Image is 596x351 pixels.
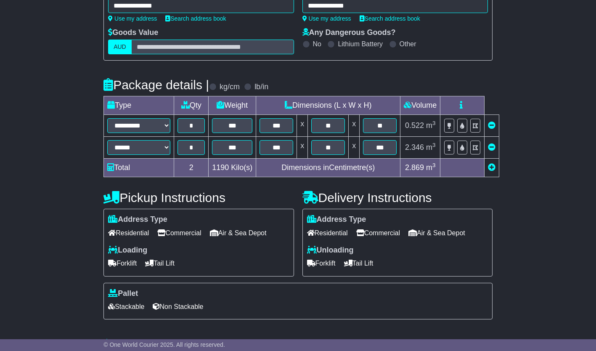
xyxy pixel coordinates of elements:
[108,257,137,270] span: Forklift
[209,159,256,177] td: Kilo(s)
[256,96,400,115] td: Dimensions (L x W x H)
[145,257,175,270] span: Tail Lift
[104,159,174,177] td: Total
[103,191,294,205] h4: Pickup Instructions
[405,121,424,130] span: 0.522
[344,257,373,270] span: Tail Lift
[108,300,144,313] span: Stackable
[426,143,436,152] span: m
[256,159,400,177] td: Dimensions in Centimetre(s)
[103,78,209,92] h4: Package details |
[108,28,158,37] label: Goods Value
[108,215,167,224] label: Address Type
[432,142,436,148] sup: 3
[356,226,400,239] span: Commercial
[297,137,308,159] td: x
[400,96,440,115] td: Volume
[432,120,436,126] sup: 3
[426,163,436,172] span: m
[488,121,495,130] a: Remove this item
[108,226,149,239] span: Residential
[210,226,267,239] span: Air & Sea Depot
[165,15,226,22] a: Search address book
[103,341,225,348] span: © One World Courier 2025. All rights reserved.
[488,143,495,152] a: Remove this item
[174,96,209,115] td: Qty
[302,28,396,37] label: Any Dangerous Goods?
[297,115,308,137] td: x
[108,15,157,22] a: Use my address
[360,15,420,22] a: Search address book
[302,191,493,205] h4: Delivery Instructions
[307,246,354,255] label: Unloading
[313,40,321,48] label: No
[220,82,240,92] label: kg/cm
[108,40,132,54] label: AUD
[212,163,229,172] span: 1190
[153,300,203,313] span: Non Stackable
[108,289,138,298] label: Pallet
[254,82,268,92] label: lb/in
[405,143,424,152] span: 2.346
[108,246,147,255] label: Loading
[432,162,436,168] sup: 3
[307,257,336,270] span: Forklift
[405,163,424,172] span: 2.869
[157,226,201,239] span: Commercial
[104,96,174,115] td: Type
[426,121,436,130] span: m
[174,159,209,177] td: 2
[338,40,383,48] label: Lithium Battery
[408,226,465,239] span: Air & Sea Depot
[349,137,360,159] td: x
[302,15,351,22] a: Use my address
[349,115,360,137] td: x
[307,215,366,224] label: Address Type
[400,40,416,48] label: Other
[209,96,256,115] td: Weight
[307,226,348,239] span: Residential
[488,163,495,172] a: Add new item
